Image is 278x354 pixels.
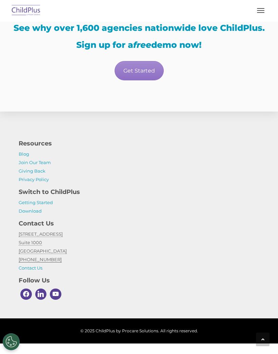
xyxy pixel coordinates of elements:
[19,219,259,229] h4: Contact Us
[19,139,259,149] h4: Resources
[133,40,151,50] em: free
[126,81,278,354] iframe: Chat Widget
[19,200,53,205] a: Getting Started
[19,276,259,286] h4: Follow Us
[12,41,266,50] h3: Sign up for a demo now!
[115,61,164,81] a: Get Started
[3,334,20,351] button: Cookies Settings
[10,3,42,19] img: ChildPlus by Procare Solutions
[7,327,271,335] span: © 2025 ChildPlus by Procare Solutions. All rights reserved.
[34,287,48,302] a: Linkedin
[19,152,29,157] a: Blog
[19,287,34,302] a: Facebook
[19,177,49,182] a: Privacy Policy
[19,209,42,214] a: Download
[12,24,266,33] h3: See why over 1,600 agencies nationwide love ChildPlus.
[19,265,42,271] a: Contact Us
[19,188,259,197] h4: Switch to ChildPlus
[19,160,51,165] a: Join Our Team
[19,169,45,174] a: Giving Back
[48,287,63,302] a: Youtube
